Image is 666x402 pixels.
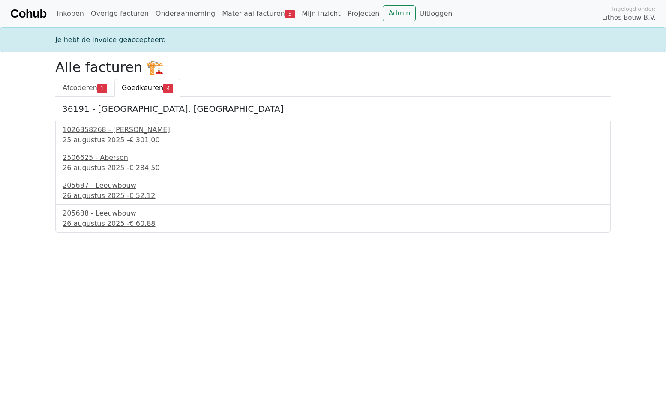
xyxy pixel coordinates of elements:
span: 1 [97,84,107,93]
h2: Alle facturen 🏗️ [55,59,611,75]
span: Goedkeuren [122,84,163,92]
a: Projecten [344,5,383,22]
a: Inkopen [53,5,87,22]
span: € 284,50 [129,164,159,172]
span: Afcoderen [63,84,97,92]
span: 5 [285,10,295,18]
a: 2506625 - Aberson26 augustus 2025 -€ 284,50 [63,153,603,173]
span: 4 [163,84,173,93]
span: € 301,00 [129,136,159,144]
div: 1026358268 - [PERSON_NAME] [63,125,603,135]
div: 26 augustus 2025 - [63,191,603,201]
a: Afcoderen1 [55,79,114,97]
div: 205687 - Leeuwbouw [63,180,603,191]
div: 25 augustus 2025 - [63,135,603,145]
div: 205688 - Leeuwbouw [63,208,603,219]
span: Ingelogd onder: [612,5,656,13]
span: € 52,12 [129,192,155,200]
a: 1026358268 - [PERSON_NAME]25 augustus 2025 -€ 301,00 [63,125,603,145]
span: Lithos Bouw B.V. [602,13,656,23]
div: 26 augustus 2025 - [63,219,603,229]
a: Uitloggen [416,5,456,22]
h5: 36191 - [GEOGRAPHIC_DATA], [GEOGRAPHIC_DATA] [62,104,604,114]
a: Mijn inzicht [298,5,344,22]
div: 2506625 - Aberson [63,153,603,163]
a: Materiaal facturen5 [219,5,298,22]
a: Admin [383,5,416,21]
a: 205688 - Leeuwbouw26 augustus 2025 -€ 60,88 [63,208,603,229]
a: Cohub [10,3,46,24]
div: Je hebt de invoice geaccepteerd [50,35,616,45]
a: Overige facturen [87,5,152,22]
div: 26 augustus 2025 - [63,163,603,173]
a: Onderaanneming [152,5,219,22]
a: 205687 - Leeuwbouw26 augustus 2025 -€ 52,12 [63,180,603,201]
a: Goedkeuren4 [114,79,180,97]
span: € 60,88 [129,219,155,228]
